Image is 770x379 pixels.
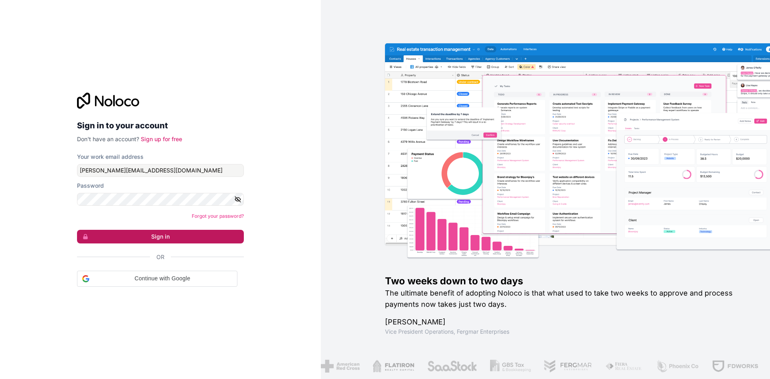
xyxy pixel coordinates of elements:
a: Forgot your password? [192,213,244,219]
input: Password [77,193,244,206]
label: Your work email address [77,153,144,161]
a: Sign up for free [141,136,182,142]
img: /assets/fergmar-CudnrXN5.png [543,360,592,373]
img: /assets/saastock-C6Zbiodz.png [427,360,477,373]
label: Password [77,182,104,190]
h2: Sign in to your account [77,118,244,133]
h1: Vice President Operations , Fergmar Enterprises [385,328,744,336]
button: Sign in [77,230,244,243]
input: Email address [77,164,244,177]
img: /assets/american-red-cross-BAupjrZR.png [320,360,359,373]
h2: The ultimate benefit of adopting Noloco is that what used to take two weeks to approve and proces... [385,288,744,310]
img: /assets/fdworks-Bi04fVtw.png [711,360,758,373]
span: Continue with Google [93,274,232,283]
h1: [PERSON_NAME] [385,316,744,328]
img: /assets/phoenix-BREaitsQ.png [655,360,699,373]
span: Or [156,253,164,261]
h1: Two weeks down to two days [385,275,744,288]
img: /assets/fiera-fwj2N5v4.png [605,360,643,373]
img: /assets/gbstax-C-GtDUiK.png [490,360,531,373]
span: Don't have an account? [77,136,139,142]
div: Continue with Google [77,271,237,287]
img: /assets/flatiron-C8eUkumj.png [372,360,414,373]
